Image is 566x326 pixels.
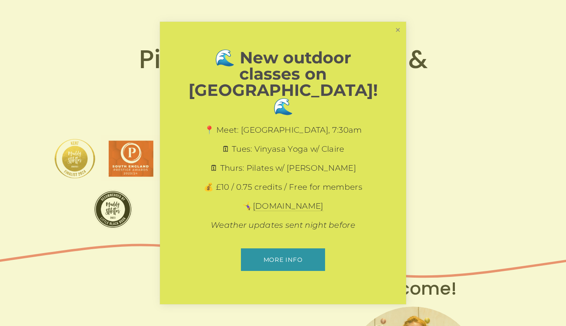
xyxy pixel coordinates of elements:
p: 📍 Meet: [GEOGRAPHIC_DATA], 7:30am [188,124,378,135]
p: 🗓 Tues: Vinyasa Yoga w/ Claire [188,143,378,154]
h1: 🌊 New outdoor classes on [GEOGRAPHIC_DATA]! 🌊 [188,50,378,114]
a: [DOMAIN_NAME] [253,201,323,211]
a: Close [391,23,405,37]
p: 🤸‍♀️ [188,200,378,212]
a: More info [241,248,325,271]
p: 💰 £10 / 0.75 credits / Free for members [188,181,378,193]
em: Weather updates sent night before [211,220,355,230]
p: 🗓 Thurs: Pilates w/ [PERSON_NAME] [188,162,378,173]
